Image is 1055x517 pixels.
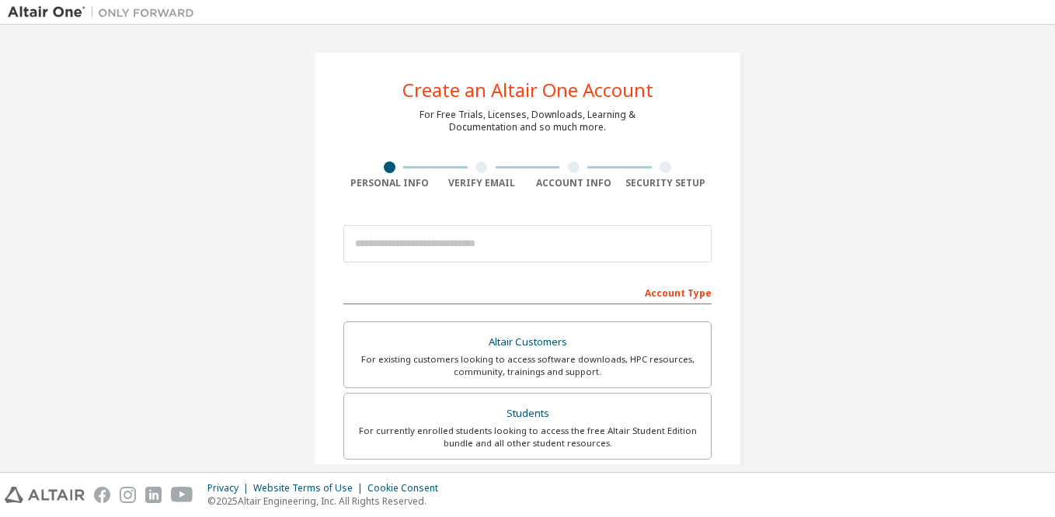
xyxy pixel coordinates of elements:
[145,487,162,503] img: linkedin.svg
[620,177,712,189] div: Security Setup
[171,487,193,503] img: youtube.svg
[353,403,702,425] div: Students
[436,177,528,189] div: Verify Email
[402,81,653,99] div: Create an Altair One Account
[343,177,436,189] div: Personal Info
[207,494,447,508] p: © 2025 Altair Engineering, Inc. All Rights Reserved.
[367,482,447,494] div: Cookie Consent
[353,425,702,449] div: For currently enrolled students looking to access the free Altair Student Edition bundle and all ...
[8,5,202,20] img: Altair One
[253,482,367,494] div: Website Terms of Use
[353,353,702,378] div: For existing customers looking to access software downloads, HPC resources, community, trainings ...
[120,487,136,503] img: instagram.svg
[527,177,620,189] div: Account Info
[207,482,253,494] div: Privacy
[343,279,712,304] div: Account Type
[94,487,110,503] img: facebook.svg
[5,487,85,503] img: altair_logo.svg
[420,109,635,134] div: For Free Trials, Licenses, Downloads, Learning & Documentation and so much more.
[353,331,702,353] div: Altair Customers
